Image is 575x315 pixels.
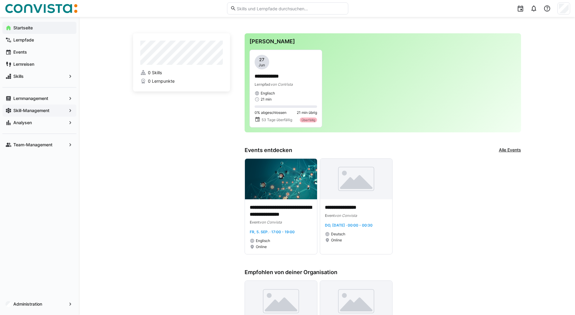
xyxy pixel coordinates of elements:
a: Alle Events [499,147,521,154]
span: Online [256,244,267,249]
span: 0% abgeschlossen [255,110,286,115]
h3: Empfohlen von deiner Organisation [245,269,521,276]
span: Online [331,238,342,243]
a: 0 Skills [140,70,223,76]
h3: Events entdecken [245,147,292,154]
span: Event [325,213,335,218]
span: von Convista [335,213,357,218]
span: Englisch [256,238,270,243]
span: von Convista [259,220,282,224]
div: Überfällig [300,118,317,122]
span: Jun [259,63,265,68]
span: 27 [259,57,264,63]
span: Lernpfad [255,82,270,87]
span: 0 Skills [148,70,162,76]
span: 0 Lernpunkte [148,78,175,84]
span: Deutsch [331,232,345,237]
h3: [PERSON_NAME] [249,38,516,45]
img: image [320,159,392,199]
input: Skills und Lernpfade durchsuchen… [236,6,345,11]
span: Englisch [261,91,275,96]
span: 21 min [261,97,272,102]
span: Fr, 5. Sep. · 17:00 - 19:00 [250,230,295,234]
span: Event [250,220,259,224]
span: Do, [DATE] · 00:00 - 00:30 [325,223,373,227]
span: 53 Tage überfällig [262,118,292,122]
span: 21 min übrig [297,110,317,115]
span: von ConVista [270,82,293,87]
img: image [245,159,317,199]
